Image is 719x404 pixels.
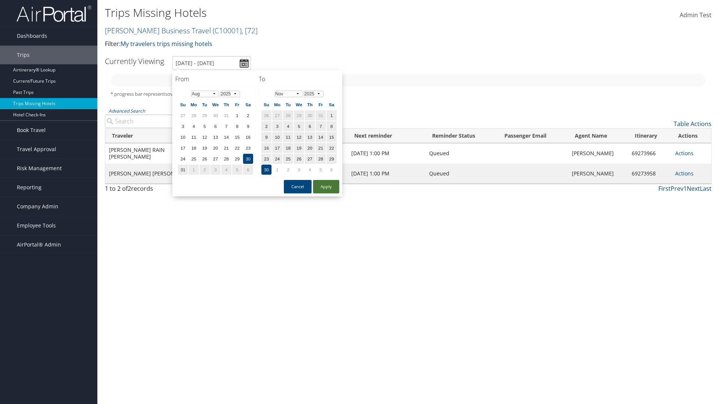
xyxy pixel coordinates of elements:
[232,154,242,164] td: 29
[128,184,131,193] span: 2
[316,132,326,142] td: 14
[189,165,199,175] td: 1
[200,110,210,120] td: 29
[674,120,712,128] a: Table Actions
[105,184,248,197] div: 1 to 2 of records
[232,100,242,110] th: Fr
[200,165,210,175] td: 2
[568,129,628,143] th: Agent Name
[221,100,231,110] th: Th
[261,110,271,120] td: 26
[261,143,271,153] td: 16
[105,39,509,49] p: Filter:
[316,165,326,175] td: 5
[189,132,199,142] td: 11
[680,4,712,27] a: Admin Test
[294,143,304,153] td: 19
[498,129,568,143] th: Passenger Email: activate to sort column ascending
[221,143,231,153] td: 21
[17,216,56,235] span: Employee Tools
[261,121,271,131] td: 2
[172,56,251,70] input: [DATE] - [DATE]
[232,110,242,120] td: 1
[17,159,62,178] span: Risk Management
[680,11,712,19] span: Admin Test
[283,132,293,142] td: 11
[283,154,293,164] td: 25
[327,110,337,120] td: 1
[628,129,671,143] th: Itinerary
[316,110,326,120] td: 31
[178,100,188,110] th: Su
[189,110,199,120] td: 28
[221,110,231,120] td: 31
[105,5,509,21] h1: Trips Missing Hotels
[327,143,337,153] td: 22
[261,165,271,175] td: 30
[272,121,282,131] td: 3
[272,165,282,175] td: 1
[316,143,326,153] td: 21
[232,132,242,142] td: 15
[683,184,687,193] a: 1
[327,121,337,131] td: 8
[210,165,221,175] td: 3
[283,165,293,175] td: 2
[272,100,282,110] th: Mo
[232,121,242,131] td: 8
[283,143,293,153] td: 18
[348,143,425,163] td: [DATE] 1:00 PM
[210,121,221,131] td: 6
[671,129,711,143] th: Actions
[221,154,231,164] td: 28
[327,165,337,175] td: 6
[105,114,248,128] input: Advanced Search
[178,143,188,153] td: 17
[316,121,326,131] td: 7
[232,165,242,175] td: 5
[210,143,221,153] td: 20
[189,154,199,164] td: 25
[294,154,304,164] td: 26
[327,132,337,142] td: 15
[17,140,56,159] span: Travel Approval
[243,121,253,131] td: 9
[272,132,282,142] td: 10
[294,132,304,142] td: 12
[658,184,671,193] a: First
[210,132,221,142] td: 13
[327,100,337,110] th: Sa
[305,100,315,110] th: Th
[210,100,221,110] th: We
[272,110,282,120] td: 27
[243,110,253,120] td: 2
[261,154,271,164] td: 23
[105,163,201,184] td: [PERSON_NAME] [PERSON_NAME]
[305,143,315,153] td: 20
[305,132,315,142] td: 13
[261,100,271,110] th: Su
[283,121,293,131] td: 4
[283,100,293,110] th: Tu
[200,154,210,164] td: 26
[178,165,188,175] td: 31
[109,108,145,114] a: Advanced Search
[17,27,47,45] span: Dashboards
[213,25,242,36] span: ( C10001 )
[175,75,256,83] h4: From
[284,180,312,193] button: Cancel
[316,154,326,164] td: 28
[568,163,628,184] td: [PERSON_NAME]
[17,197,58,216] span: Company Admin
[178,154,188,164] td: 24
[221,165,231,175] td: 4
[259,75,339,83] h4: To
[17,235,61,254] span: AirPortal® Admin
[17,46,30,64] span: Trips
[17,121,46,140] span: Book Travel
[316,100,326,110] th: Fr
[272,154,282,164] td: 24
[568,143,628,163] td: [PERSON_NAME]
[242,25,258,36] span: , [ 72 ]
[313,180,339,193] button: Apply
